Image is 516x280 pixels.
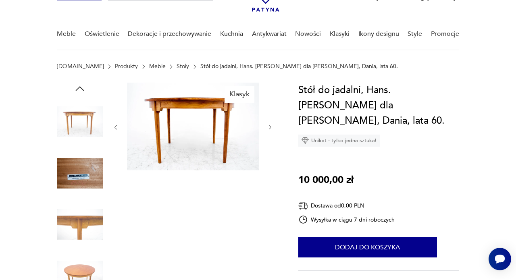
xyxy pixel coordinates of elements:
div: Wysyłka w ciągu 7 dni roboczych [298,215,395,224]
img: Ikona dostawy [298,201,308,211]
img: Zdjęcie produktu Stół do jadalni, Hans. J. Wegner dla Johannes Hansen, Dania, lata 60. [127,83,259,170]
a: Nowości [295,19,321,50]
div: Dostawa od 0,00 PLN [298,201,395,211]
a: Produkty [115,63,138,70]
div: Unikat - tylko jedna sztuka! [298,135,380,147]
a: Oświetlenie [85,19,119,50]
img: Zdjęcie produktu Stół do jadalni, Hans. J. Wegner dla Johannes Hansen, Dania, lata 60. [57,99,103,145]
a: Kuchnia [220,19,243,50]
button: Dodaj do koszyka [298,237,437,257]
div: Klasyk [225,86,254,103]
img: Zdjęcie produktu Stół do jadalni, Hans. J. Wegner dla Johannes Hansen, Dania, lata 60. [57,150,103,196]
img: Ikona diamentu [302,137,309,144]
a: Meble [57,19,76,50]
a: Stoły [177,63,189,70]
iframe: Smartsupp widget button [489,248,511,270]
a: Style [408,19,422,50]
p: 10 000,00 zł [298,172,354,188]
p: Stół do jadalni, Hans. [PERSON_NAME] dla [PERSON_NAME], Dania, lata 60. [200,63,398,70]
a: Antykwariat [252,19,287,50]
img: Zdjęcie produktu Stół do jadalni, Hans. J. Wegner dla Johannes Hansen, Dania, lata 60. [57,201,103,247]
a: Klasyki [330,19,350,50]
a: [DOMAIN_NAME] [57,63,104,70]
a: Meble [149,63,166,70]
h1: Stół do jadalni, Hans. [PERSON_NAME] dla [PERSON_NAME], Dania, lata 60. [298,83,459,129]
a: Ikony designu [358,19,399,50]
a: Promocje [431,19,459,50]
a: Dekoracje i przechowywanie [128,19,211,50]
